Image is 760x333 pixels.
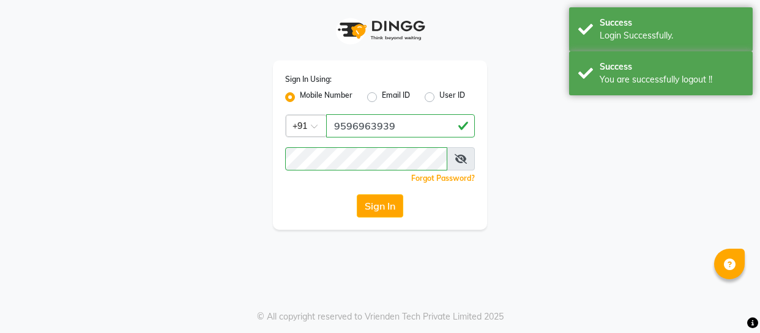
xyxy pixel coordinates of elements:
a: Forgot Password? [411,174,475,183]
button: Sign In [357,194,403,218]
input: Username [285,147,447,170]
input: Username [326,114,475,137]
div: Success [600,16,743,29]
label: Email ID [382,90,410,104]
div: Login Successfully. [600,29,743,42]
div: Success [600,60,743,73]
img: logo1.svg [331,12,429,48]
div: You are successfully logout !! [600,73,743,86]
label: User ID [439,90,465,104]
label: Sign In Using: [285,74,332,85]
label: Mobile Number [300,90,352,104]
